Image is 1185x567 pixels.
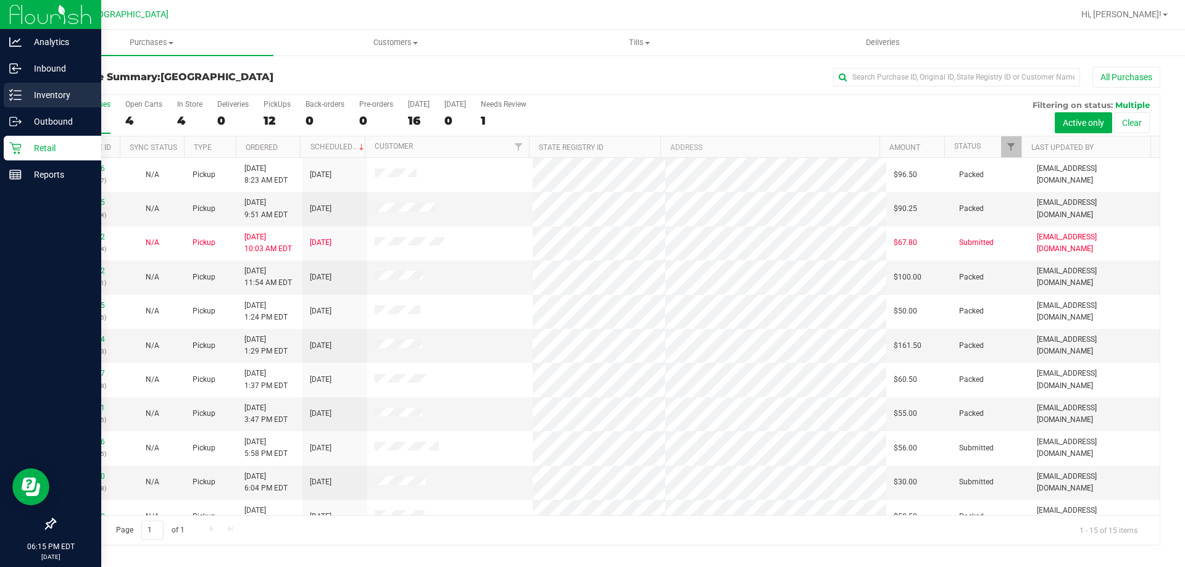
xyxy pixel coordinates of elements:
[146,307,159,315] span: Not Applicable
[146,408,159,420] button: N/A
[894,408,917,420] span: $55.00
[894,476,917,488] span: $30.00
[193,203,215,215] span: Pickup
[1037,197,1152,220] span: [EMAIL_ADDRESS][DOMAIN_NAME]
[959,408,984,420] span: Packed
[193,476,215,488] span: Pickup
[959,271,984,283] span: Packed
[146,340,159,352] button: N/A
[244,402,288,426] span: [DATE] 3:47 PM EDT
[125,100,162,109] div: Open Carts
[30,37,273,48] span: Purchases
[444,114,466,128] div: 0
[894,374,917,386] span: $60.50
[310,511,331,523] span: [DATE]
[310,476,331,488] span: [DATE]
[146,442,159,454] button: N/A
[959,305,984,317] span: Packed
[244,505,288,528] span: [DATE] 5:33 PM EDT
[9,36,22,48] inline-svg: Analytics
[244,231,292,255] span: [DATE] 10:03 AM EDT
[660,136,879,158] th: Address
[12,468,49,505] iframe: Resource center
[70,267,105,275] a: 12008152
[959,340,984,352] span: Packed
[146,273,159,281] span: Not Applicable
[54,72,423,83] h3: Purchase Summary:
[70,335,105,344] a: 12009014
[244,471,288,494] span: [DATE] 6:04 PM EDT
[146,444,159,452] span: Not Applicable
[310,442,331,454] span: [DATE]
[1037,436,1152,460] span: [EMAIL_ADDRESS][DOMAIN_NAME]
[244,334,288,357] span: [DATE] 1:29 PM EDT
[22,61,96,76] p: Inbound
[264,100,291,109] div: PickUps
[959,237,994,249] span: Submitted
[310,203,331,215] span: [DATE]
[6,541,96,552] p: 06:15 PM EDT
[146,204,159,213] span: Not Applicable
[481,114,526,128] div: 1
[70,472,105,481] a: 12011410
[70,369,105,378] a: 12009177
[1037,163,1152,186] span: [EMAIL_ADDRESS][DOMAIN_NAME]
[1001,136,1021,157] a: Filter
[310,169,331,181] span: [DATE]
[833,68,1080,86] input: Search Purchase ID, Original ID, State Registry ID or Customer Name...
[539,143,604,152] a: State Registry ID
[1037,334,1152,357] span: [EMAIL_ADDRESS][DOMAIN_NAME]
[193,169,215,181] span: Pickup
[70,198,105,207] a: 12007255
[518,37,760,48] span: Tills
[146,478,159,486] span: Not Applicable
[146,238,159,247] span: Not Applicable
[146,271,159,283] button: N/A
[146,476,159,488] button: N/A
[959,203,984,215] span: Packed
[193,511,215,523] span: Pickup
[193,340,215,352] span: Pickup
[1115,100,1150,110] span: Multiple
[274,37,517,48] span: Customers
[894,442,917,454] span: $56.00
[9,142,22,154] inline-svg: Retail
[193,237,215,249] span: Pickup
[959,169,984,181] span: Packed
[193,374,215,386] span: Pickup
[146,169,159,181] button: N/A
[894,237,917,249] span: $67.80
[177,114,202,128] div: 4
[894,511,917,523] span: $52.50
[310,237,331,249] span: [DATE]
[22,141,96,155] p: Retail
[70,233,105,241] a: 12007342
[217,114,249,128] div: 0
[146,511,159,523] button: N/A
[244,436,288,460] span: [DATE] 5:58 PM EDT
[1081,9,1162,19] span: Hi, [PERSON_NAME]!
[160,71,273,83] span: [GEOGRAPHIC_DATA]
[106,521,194,540] span: Page of 1
[146,512,159,521] span: Not Applicable
[84,9,168,20] span: [GEOGRAPHIC_DATA]
[761,30,1005,56] a: Deliveries
[9,62,22,75] inline-svg: Inbound
[1037,471,1152,494] span: [EMAIL_ADDRESS][DOMAIN_NAME]
[310,305,331,317] span: [DATE]
[959,374,984,386] span: Packed
[1037,265,1152,289] span: [EMAIL_ADDRESS][DOMAIN_NAME]
[1055,112,1112,133] button: Active only
[146,305,159,317] button: N/A
[22,167,96,182] p: Reports
[193,305,215,317] span: Pickup
[9,168,22,181] inline-svg: Reports
[246,143,278,152] a: Ordered
[310,340,331,352] span: [DATE]
[959,511,984,523] span: Packed
[894,305,917,317] span: $50.00
[177,100,202,109] div: In Store
[889,143,920,152] a: Amount
[894,169,917,181] span: $96.50
[509,136,529,157] a: Filter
